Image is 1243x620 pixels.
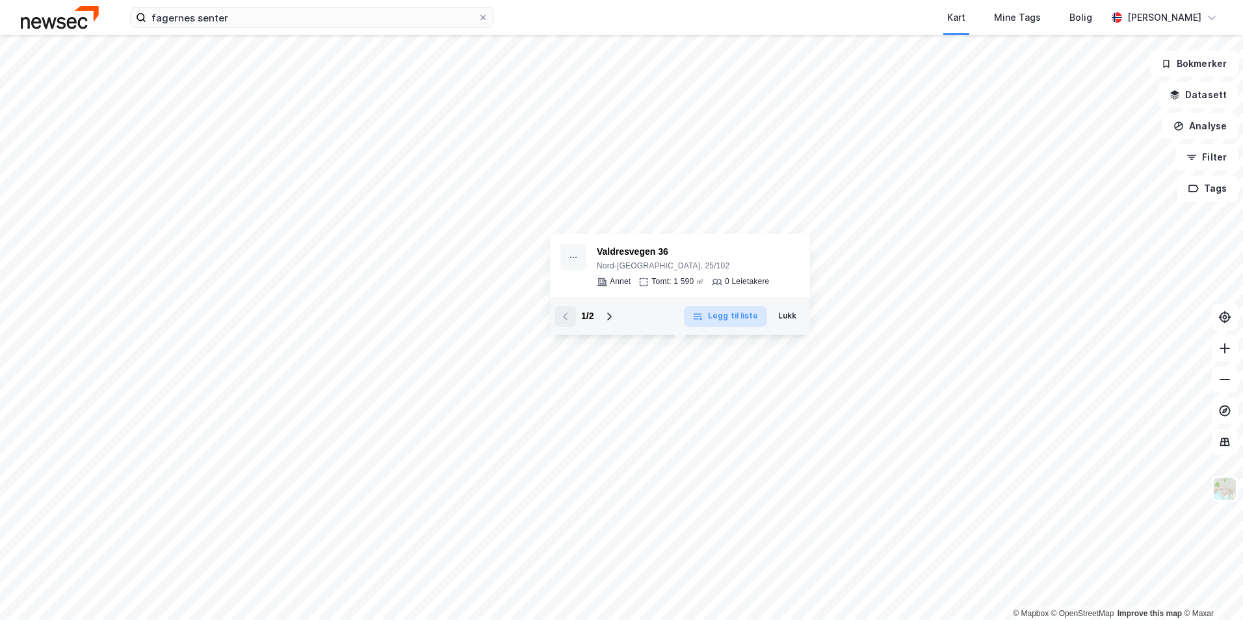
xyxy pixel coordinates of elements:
div: Annet [610,277,631,287]
button: Filter [1175,144,1238,170]
div: 0 Leietakere [725,277,769,287]
div: Mine Tags [994,10,1041,25]
iframe: Chat Widget [1178,558,1243,620]
button: Analyse [1162,113,1238,139]
div: Kart [947,10,965,25]
div: 1 / 2 [581,309,594,324]
div: Bolig [1069,10,1092,25]
div: Nord-[GEOGRAPHIC_DATA], 25/102 [597,261,769,272]
a: OpenStreetMap [1051,609,1114,618]
button: Tags [1177,175,1238,201]
img: newsec-logo.f6e21ccffca1b3a03d2d.png [21,6,99,29]
button: Datasett [1158,82,1238,108]
img: Z [1212,476,1237,501]
a: Mapbox [1013,609,1049,618]
div: Tomt: 1 590 ㎡ [651,277,704,287]
button: Lukk [770,306,805,327]
button: Legg til liste [684,306,766,327]
a: Improve this map [1118,609,1182,618]
div: Valdresvegen 36 [597,244,769,260]
div: [PERSON_NAME] [1127,10,1201,25]
input: Søk på adresse, matrikkel, gårdeiere, leietakere eller personer [146,8,478,27]
button: Bokmerker [1150,51,1238,77]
